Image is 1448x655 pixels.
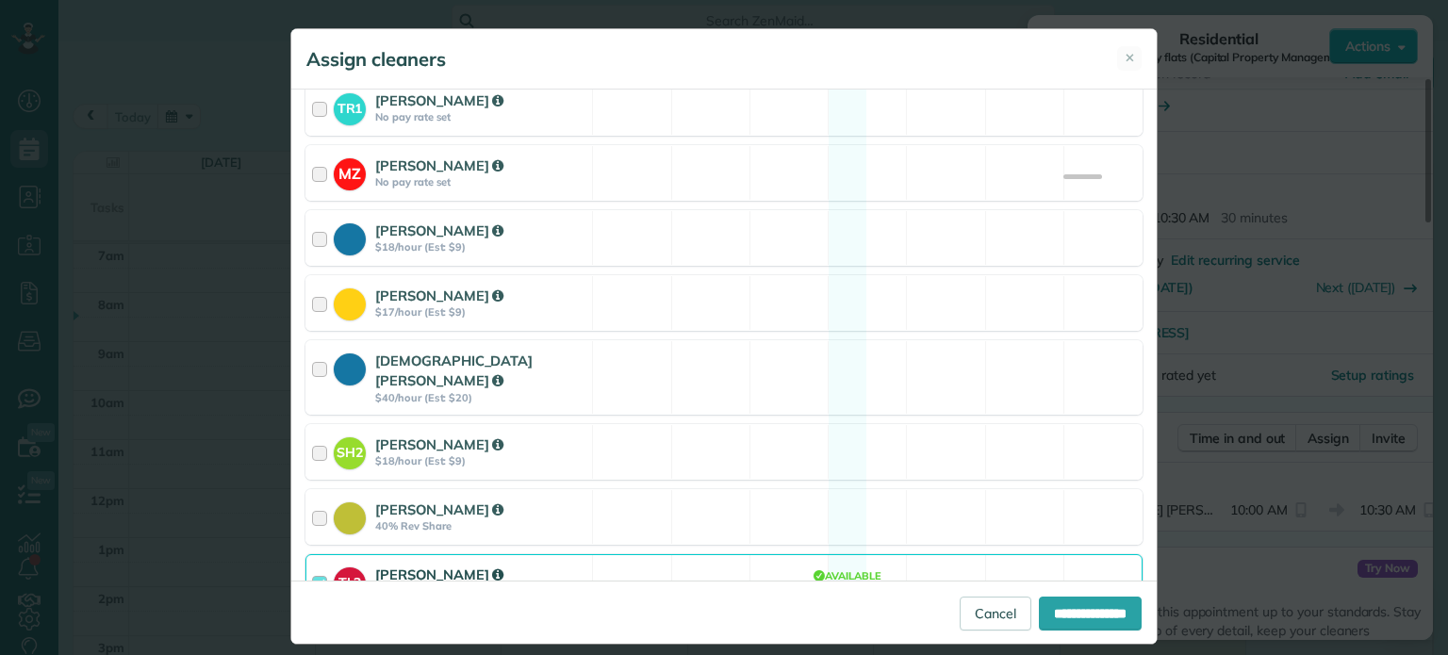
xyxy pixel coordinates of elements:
[375,175,586,188] strong: No pay rate set
[334,93,366,119] strong: TR1
[334,567,366,593] strong: TL2
[960,597,1031,630] a: Cancel
[375,221,503,239] strong: [PERSON_NAME]
[1125,49,1135,67] span: ✕
[375,110,586,123] strong: No pay rate set
[375,156,503,174] strong: [PERSON_NAME]
[375,305,586,319] strong: $17/hour (Est: $9)
[334,437,366,463] strong: SH2
[306,46,446,73] h5: Assign cleaners
[375,565,503,583] strong: [PERSON_NAME]
[375,391,586,404] strong: $40/hour (Est: $20)
[375,454,586,467] strong: $18/hour (Est: $9)
[375,500,503,518] strong: [PERSON_NAME]
[334,158,366,185] strong: MZ
[375,519,586,532] strong: 40% Rev Share
[375,287,503,304] strong: [PERSON_NAME]
[375,240,586,254] strong: $18/hour (Est: $9)
[375,352,533,389] strong: [DEMOGRAPHIC_DATA][PERSON_NAME]
[375,91,503,109] strong: [PERSON_NAME]
[375,435,503,453] strong: [PERSON_NAME]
